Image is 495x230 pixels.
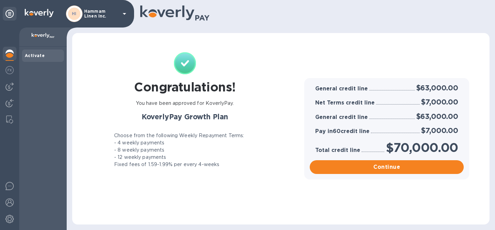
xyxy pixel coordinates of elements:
[416,112,458,121] h2: $63,000.00
[315,128,370,135] h3: Pay in 60 credit line
[386,140,458,155] h1: $70,000.00
[315,86,368,92] h3: General credit line
[5,66,14,74] img: Foreign exchange
[114,139,165,146] p: - 4 weekly payments
[421,126,458,135] h2: $7,000.00
[315,147,360,154] h3: Total credit line
[421,98,458,106] h2: $7,000.00
[3,7,16,21] div: Unpin categories
[114,146,165,154] p: - 8 weekly payments
[104,112,266,121] h2: KoverlyPay Growth Plan
[136,100,234,107] p: You have been approved for KoverlyPay.
[114,161,220,168] p: Fixed fees of 1.59-1.99% per every 4-weeks
[114,154,166,161] p: - 12 weekly payments
[25,53,45,58] b: Activate
[114,132,244,139] p: Choose from the following Weekly Repayment Terms:
[315,114,368,121] h3: General credit line
[416,84,458,92] h2: $63,000.00
[72,11,77,16] b: HI
[315,163,458,171] span: Continue
[84,9,119,19] p: Hammam Linen Inc.
[315,100,375,106] h3: Net Terms credit line
[134,80,235,94] h1: Congratulations!
[310,160,464,174] button: Continue
[25,9,54,17] img: Logo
